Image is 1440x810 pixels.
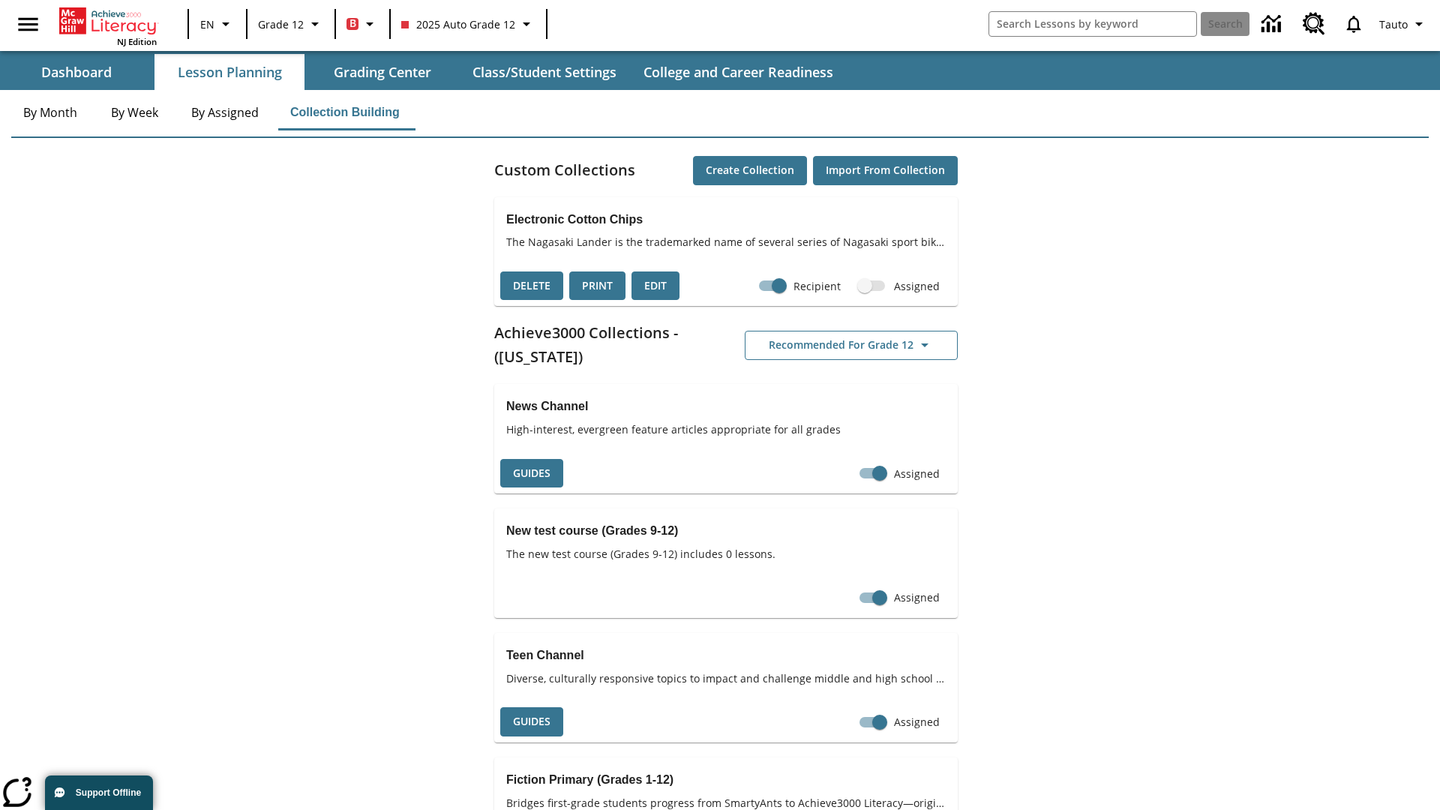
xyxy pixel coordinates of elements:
span: Assigned [894,278,940,294]
button: Dashboard [1,54,151,90]
button: By Month [11,94,89,130]
h3: Teen Channel [506,645,946,666]
button: Collection Building [278,94,412,130]
span: Assigned [894,714,940,730]
span: NJ Edition [117,36,157,47]
input: search field [989,12,1196,36]
span: 2025 Auto Grade 12 [401,16,515,32]
button: Edit [631,271,679,301]
h3: Fiction Primary (Grades 1-12) [506,769,946,790]
h3: News Channel [506,396,946,417]
span: The new test course (Grades 9-12) includes 0 lessons. [506,546,946,562]
button: Class: 2025 Auto Grade 12, Select your class [395,10,541,37]
h3: Electronic Cotton Chips [506,209,946,230]
span: The Nagasaki Lander is the trademarked name of several series of Nagasaki sport bikes, that start... [506,234,946,250]
button: Guides [500,459,563,488]
span: Assigned [894,466,940,481]
button: Delete [500,271,563,301]
h3: New test course (Grades 9-12) [506,520,946,541]
span: EN [200,16,214,32]
button: By Week [97,94,172,130]
button: Boost Class color is red. Change class color [340,10,385,37]
span: High-interest, evergreen feature articles appropriate for all grades [506,421,946,437]
button: Profile/Settings [1373,10,1434,37]
span: Support Offline [76,787,141,798]
button: Language: EN, Select a language [193,10,241,37]
span: Grade 12 [258,16,304,32]
span: Diverse, culturally responsive topics to impact and challenge middle and high school students [506,670,946,686]
div: Home [59,4,157,47]
span: B [349,14,356,33]
button: Grade: Grade 12, Select a grade [252,10,330,37]
button: Guides [500,707,563,736]
button: Recommended for Grade 12 [745,331,958,360]
button: Create Collection [693,156,807,185]
button: Support Offline [45,775,153,810]
h2: Custom Collections [494,158,635,182]
span: Tauto [1379,16,1408,32]
span: Recipient [793,278,841,294]
button: Open side menu [6,2,50,46]
button: By Assigned [179,94,271,130]
button: Grading Center [307,54,457,90]
button: Import from Collection [813,156,958,185]
a: Resource Center, Will open in new tab [1294,4,1334,44]
span: Assigned [894,589,940,605]
a: Home [59,6,157,36]
h2: Achieve3000 Collections - ([US_STATE]) [494,321,726,369]
button: Class/Student Settings [460,54,628,90]
button: College and Career Readiness [631,54,845,90]
a: Data Center [1252,4,1294,45]
a: Notifications [1334,4,1373,43]
button: Print, will open in a new window [569,271,625,301]
button: Lesson Planning [154,54,304,90]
